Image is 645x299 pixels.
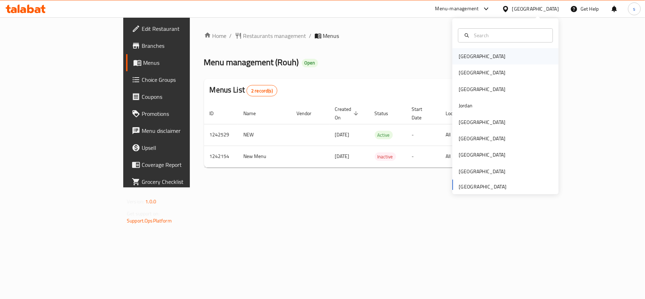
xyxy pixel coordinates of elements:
span: Menus [143,58,225,67]
span: Menus [323,32,339,40]
span: Menu management ( Rouh ) [204,54,299,70]
span: Start Date [412,105,432,122]
div: [GEOGRAPHIC_DATA] [459,52,505,60]
div: [GEOGRAPHIC_DATA] [459,135,505,142]
h2: Menus List [210,85,277,96]
a: Grocery Checklist [126,173,231,190]
span: Active [375,131,393,139]
div: [GEOGRAPHIC_DATA] [512,5,559,13]
span: Vendor [297,109,321,118]
span: Locale [446,109,468,118]
span: Edit Restaurant [142,24,225,33]
span: ID [210,109,223,118]
div: [GEOGRAPHIC_DATA] [459,151,505,159]
span: Promotions [142,109,225,118]
span: Coverage Report [142,160,225,169]
table: enhanced table [204,103,556,168]
span: Coupons [142,92,225,101]
span: Branches [142,41,225,50]
a: Choice Groups [126,71,231,88]
span: Open [302,60,318,66]
a: Restaurants management [235,32,306,40]
td: - [406,146,440,167]
a: Coupons [126,88,231,105]
td: NEW [238,124,291,146]
span: Menu disclaimer [142,126,225,135]
td: - [406,124,440,146]
a: Menu disclaimer [126,122,231,139]
span: Inactive [375,153,396,161]
div: Open [302,59,318,67]
td: All [440,124,477,146]
span: [DATE] [335,130,350,139]
a: Branches [126,37,231,54]
span: s [633,5,635,13]
span: Upsell [142,143,225,152]
li: / [309,32,312,40]
div: Inactive [375,152,396,161]
span: 2 record(s) [247,88,277,94]
div: Jordan [459,102,473,109]
a: Coverage Report [126,156,231,173]
span: Get support on: [127,209,159,218]
span: Name [244,109,265,118]
div: [GEOGRAPHIC_DATA] [459,85,505,93]
div: [GEOGRAPHIC_DATA] [459,69,505,77]
span: Version: [127,197,144,206]
nav: breadcrumb [204,32,508,40]
a: Menus [126,54,231,71]
span: Grocery Checklist [142,177,225,186]
div: [GEOGRAPHIC_DATA] [459,168,505,175]
a: Edit Restaurant [126,20,231,37]
a: Promotions [126,105,231,122]
a: Upsell [126,139,231,156]
span: Created On [335,105,361,122]
span: 1.0.0 [145,197,156,206]
a: Support.OpsPlatform [127,216,172,225]
span: Restaurants management [243,32,306,40]
td: New Menu [238,146,291,167]
span: [DATE] [335,152,350,161]
div: [GEOGRAPHIC_DATA] [459,118,505,126]
span: Status [375,109,398,118]
div: Menu-management [435,5,479,13]
input: Search [471,32,548,39]
td: All [440,146,477,167]
div: Total records count [247,85,277,96]
span: Choice Groups [142,75,225,84]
